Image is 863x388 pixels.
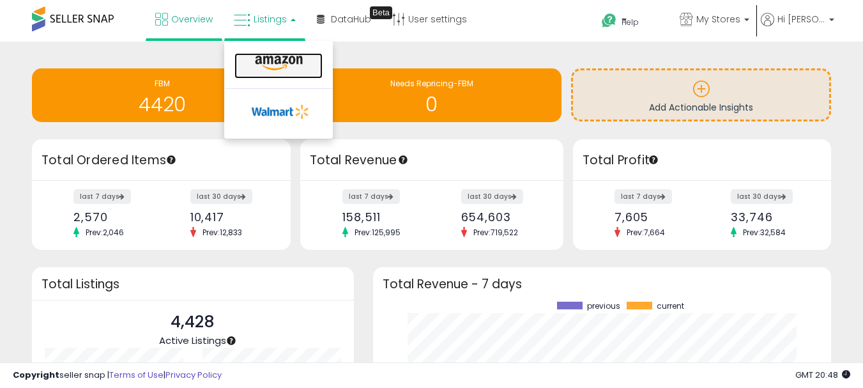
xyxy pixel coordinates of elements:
h1: 0 [308,94,555,115]
label: last 7 days [342,189,400,204]
span: Prev: 32,584 [737,227,792,238]
span: 2025-10-10 20:48 GMT [795,369,850,381]
h3: Total Profit [583,151,822,169]
div: Tooltip anchor [397,154,409,166]
i: Get Help [601,13,617,29]
h3: Total Listings [42,279,344,289]
div: 10,417 [190,210,268,224]
span: current [657,302,684,311]
h3: Total Revenue [310,151,554,169]
h3: Total Ordered Items [42,151,281,169]
span: Prev: 2,046 [79,227,130,238]
a: Add Actionable Insights [573,70,829,120]
div: Tooltip anchor [370,6,392,19]
span: Listings [254,13,287,26]
span: Prev: 7,664 [620,227,671,238]
div: 654,603 [461,210,541,224]
p: 4,428 [159,310,226,334]
span: FBM [155,78,170,89]
span: previous [587,302,620,311]
a: Needs Repricing-FBM 0 [302,68,561,122]
div: Tooltip anchor [648,154,659,166]
span: My Stores [696,13,740,26]
div: 33,746 [731,210,809,224]
a: FBM 4420 [32,68,292,122]
div: Tooltip anchor [165,154,177,166]
a: Hi [PERSON_NAME] [761,13,834,42]
div: 7,605 [615,210,692,224]
span: Prev: 12,833 [196,227,248,238]
div: Tooltip anchor [225,335,237,346]
a: Help [592,3,668,42]
label: last 7 days [73,189,131,204]
h3: Total Revenue - 7 days [383,279,821,289]
a: Privacy Policy [165,369,222,381]
div: seller snap | | [13,369,222,382]
a: Terms of Use [109,369,164,381]
label: last 30 days [461,189,523,204]
span: Add Actionable Insights [649,101,753,114]
div: 2,570 [73,210,151,224]
div: 158,511 [342,210,422,224]
span: Hi [PERSON_NAME] [777,13,825,26]
span: Active Listings [159,334,226,347]
strong: Copyright [13,369,59,381]
span: Help [622,17,639,27]
span: DataHub [331,13,371,26]
span: Prev: 719,522 [467,227,524,238]
span: Needs Repricing-FBM [390,78,473,89]
h1: 4420 [38,94,286,115]
span: Overview [171,13,213,26]
label: last 30 days [731,189,793,204]
label: last 30 days [190,189,252,204]
label: last 7 days [615,189,672,204]
span: Prev: 125,995 [348,227,407,238]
